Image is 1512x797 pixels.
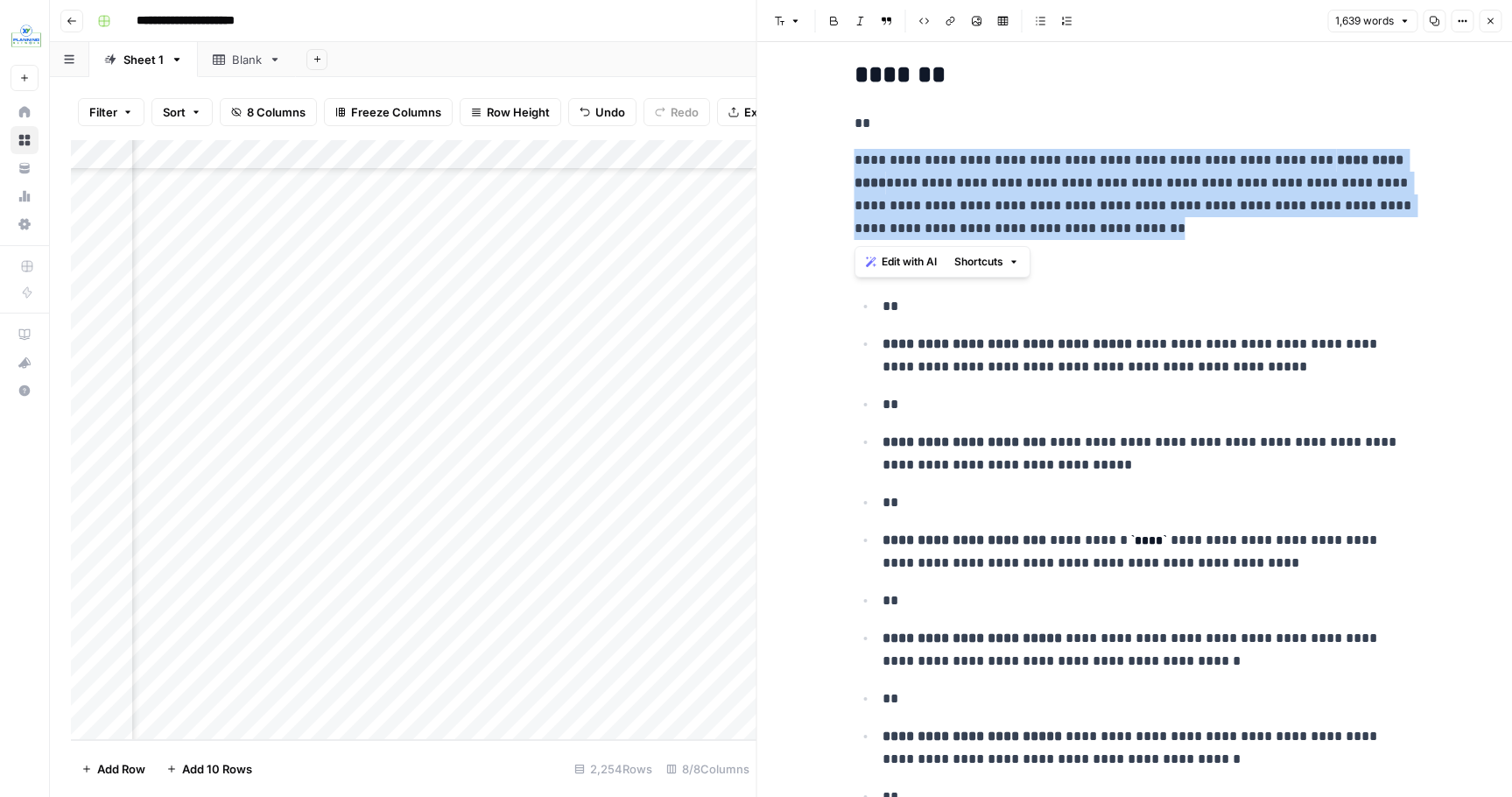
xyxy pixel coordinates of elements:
[882,254,937,270] span: Edit with AI
[220,98,317,126] button: 8 Columns
[11,377,39,405] button: Help + Support
[89,42,198,77] a: Sheet 1
[487,103,550,121] span: Row Height
[11,349,39,377] button: What's new?
[11,20,42,52] img: XYPN Logo
[11,349,38,376] div: What's new?
[1335,13,1394,29] span: 1,639 words
[11,321,39,349] a: AirOps Academy
[460,98,561,126] button: Row Height
[11,14,39,58] button: Workspace: XYPN
[567,755,659,783] div: 2,254 Rows
[351,103,441,121] span: Freeze Columns
[247,103,306,121] span: 8 Columns
[568,98,636,126] button: Undo
[89,103,117,121] span: Filter
[151,98,213,126] button: Sort
[97,760,145,778] span: Add Row
[954,254,1003,270] span: Shortcuts
[1327,10,1417,32] button: 1,639 words
[324,98,453,126] button: Freeze Columns
[659,755,756,783] div: 8/8 Columns
[11,154,39,182] a: Your Data
[71,755,156,783] button: Add Row
[11,126,39,154] a: Browse
[156,755,263,783] button: Add 10 Rows
[11,182,39,210] a: Usage
[78,98,144,126] button: Filter
[232,51,262,68] div: Blank
[182,760,252,778] span: Add 10 Rows
[671,103,699,121] span: Redo
[947,250,1026,273] button: Shortcuts
[595,103,625,121] span: Undo
[163,103,186,121] span: Sort
[123,51,164,68] div: Sheet 1
[717,98,818,126] button: Export CSV
[744,103,806,121] span: Export CSV
[859,250,944,273] button: Edit with AI
[198,42,296,77] a: Blank
[643,98,710,126] button: Redo
[11,98,39,126] a: Home
[11,210,39,238] a: Settings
